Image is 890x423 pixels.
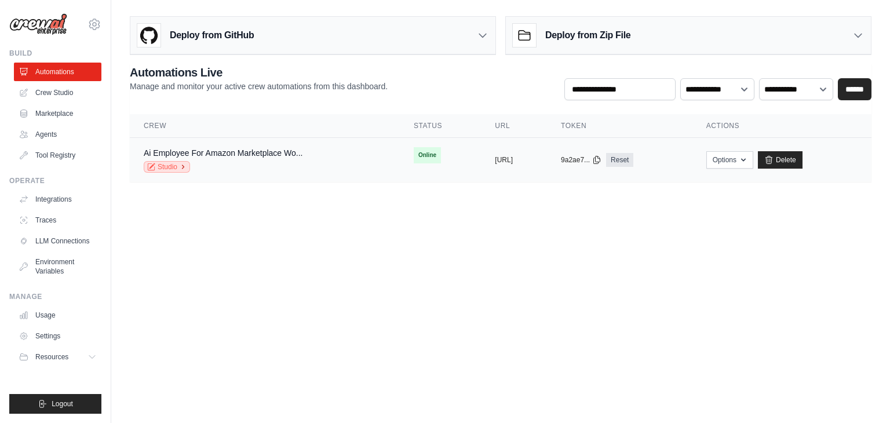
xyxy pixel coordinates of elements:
th: Crew [130,114,400,138]
div: Operate [9,176,101,185]
button: Logout [9,394,101,414]
span: Online [414,147,441,163]
a: Settings [14,327,101,345]
th: URL [481,114,547,138]
a: Ai Employee For Amazon Marketplace Wo... [144,148,302,158]
a: Integrations [14,190,101,209]
button: Resources [14,348,101,366]
a: Agents [14,125,101,144]
th: Token [547,114,692,138]
a: LLM Connections [14,232,101,250]
img: GitHub Logo [137,24,161,47]
button: Options [706,151,753,169]
th: Status [400,114,481,138]
h2: Automations Live [130,64,388,81]
h3: Deploy from GitHub [170,28,254,42]
span: Resources [35,352,68,362]
button: 9a2ae7... [561,155,601,165]
div: Build [9,49,101,58]
a: Delete [758,151,803,169]
h3: Deploy from Zip File [545,28,630,42]
a: Studio [144,161,190,173]
span: Logout [52,399,73,409]
a: Reset [606,153,633,167]
a: Usage [14,306,101,324]
a: Automations [14,63,101,81]
th: Actions [692,114,871,138]
a: Environment Variables [14,253,101,280]
a: Crew Studio [14,83,101,102]
p: Manage and monitor your active crew automations from this dashboard. [130,81,388,92]
img: Logo [9,13,67,35]
a: Traces [14,211,101,229]
a: Marketplace [14,104,101,123]
div: Manage [9,292,101,301]
a: Tool Registry [14,146,101,165]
